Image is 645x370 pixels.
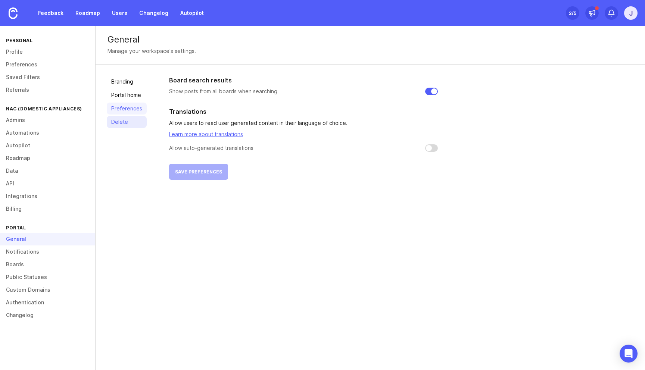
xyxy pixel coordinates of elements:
[135,6,173,20] a: Changelog
[9,7,18,19] img: Canny Home
[566,6,579,20] button: 2/5
[107,47,196,55] div: Manage your workspace's settings.
[107,6,132,20] a: Users
[620,345,638,363] div: Open Intercom Messenger
[169,76,438,85] h2: Board search results
[107,76,147,88] a: Branding
[107,35,633,44] div: General
[107,116,147,128] a: Delete
[169,119,438,127] p: Allow users to read user generated content in their language of choice.
[107,103,147,115] a: Preferences
[569,8,576,18] div: 2 /5
[169,88,277,95] p: Show posts from all boards when searching
[176,6,208,20] a: Autopilot
[624,6,638,20] button: J
[169,144,253,152] p: Allow auto-generated translations
[34,6,68,20] a: Feedback
[71,6,105,20] a: Roadmap
[169,107,438,116] h2: Translations
[169,131,243,137] a: Learn more about translations
[107,89,147,101] a: Portal home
